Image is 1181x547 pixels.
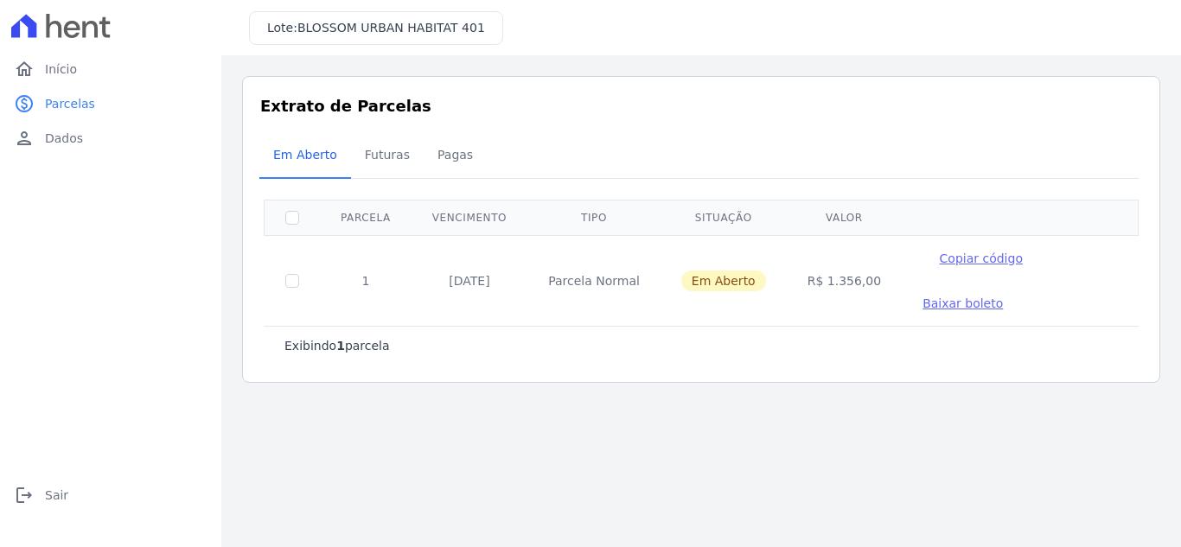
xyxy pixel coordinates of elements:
[284,337,390,354] p: Exibindo parcela
[14,128,35,149] i: person
[922,250,1039,267] button: Copiar código
[320,235,412,326] td: 1
[45,130,83,147] span: Dados
[424,134,487,179] a: Pagas
[7,121,214,156] a: personDados
[14,485,35,506] i: logout
[787,200,902,235] th: Valor
[336,339,345,353] b: 1
[527,235,661,326] td: Parcela Normal
[14,93,35,114] i: paid
[259,134,351,179] a: Em Aberto
[661,200,787,235] th: Situação
[922,295,1003,312] a: Baixar boleto
[263,137,348,172] span: Em Aberto
[922,296,1003,310] span: Baixar boleto
[260,94,1142,118] h3: Extrato de Parcelas
[527,200,661,235] th: Tipo
[412,200,527,235] th: Vencimento
[427,137,483,172] span: Pagas
[351,134,424,179] a: Futuras
[787,235,902,326] td: R$ 1.356,00
[7,478,214,512] a: logoutSair
[681,270,766,291] span: Em Aberto
[14,59,35,80] i: home
[45,60,77,78] span: Início
[354,137,420,172] span: Futuras
[320,200,412,235] th: Parcela
[297,21,485,35] span: BLOSSOM URBAN HABITAT 401
[7,52,214,86] a: homeInício
[267,19,485,37] h3: Lote:
[7,86,214,121] a: paidParcelas
[412,235,527,326] td: [DATE]
[940,251,1023,265] span: Copiar código
[45,95,95,112] span: Parcelas
[45,487,68,504] span: Sair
